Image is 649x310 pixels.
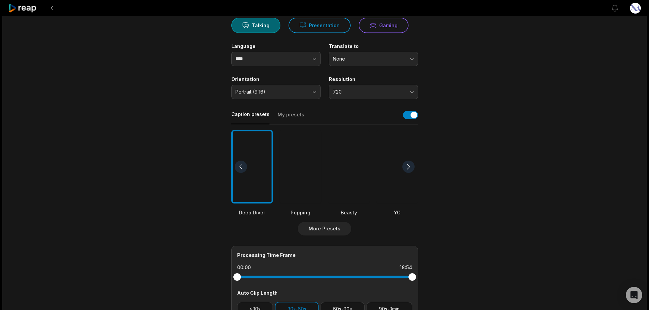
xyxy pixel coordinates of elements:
label: Language [231,43,321,49]
button: More Presets [298,222,351,235]
span: Portrait (9:16) [235,89,307,95]
div: Deep Diver [231,209,273,216]
label: Translate to [329,43,418,49]
button: None [329,52,418,66]
div: Processing Time Frame [237,251,412,259]
span: None [333,56,404,62]
div: 18:54 [400,264,412,271]
div: Open Intercom Messenger [626,287,642,303]
label: Resolution [329,76,418,82]
div: 00:00 [237,264,251,271]
label: Orientation [231,76,321,82]
button: Caption presets [231,111,269,124]
div: Popping [280,209,321,216]
div: Auto Clip Length [237,289,412,296]
div: Beasty [328,209,370,216]
button: Talking [231,18,280,33]
button: Portrait (9:16) [231,85,321,99]
button: 720 [329,85,418,99]
div: YC [376,209,418,216]
button: My presets [278,111,304,124]
button: Gaming [359,18,408,33]
span: 720 [333,89,404,95]
button: Presentation [289,18,351,33]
